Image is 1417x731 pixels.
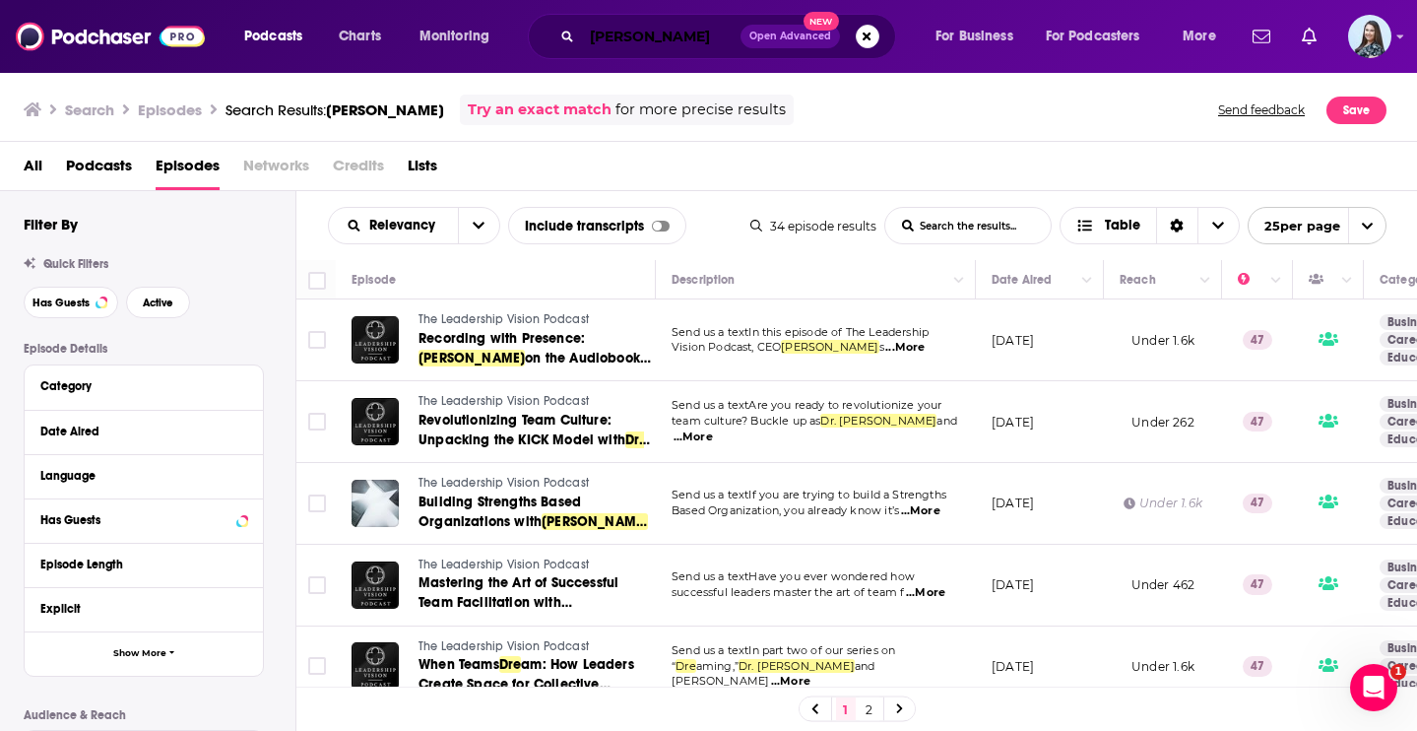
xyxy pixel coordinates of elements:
a: Recording with Presence:[PERSON_NAME]on the Audiobook Journey of Unfolded [419,329,653,368]
span: Dr. [PERSON_NAME] [419,432,644,468]
div: Search podcasts, credits, & more... [547,14,915,59]
button: Active [126,287,190,318]
a: Podchaser - Follow, Share and Rate Podcasts [16,18,205,55]
span: aming,” [696,659,739,673]
button: Column Actions [1193,269,1217,293]
span: Toggle select row [308,576,326,594]
span: For Podcasters [1046,23,1140,50]
a: The Leadership Vision Podcast [419,475,653,493]
span: and [936,414,957,428]
span: Toggle select row [308,495,326,512]
span: Dr. [PERSON_NAME] [820,414,936,428]
button: Show profile menu [1348,15,1391,58]
span: Revolutionizing Team Culture: Unpacking the KICK Model with [419,412,625,448]
span: Podcasts [244,23,302,50]
a: Try an exact match [468,99,612,121]
span: The Leadership Vision Podcast [419,476,589,490]
button: open menu [1033,21,1169,52]
button: Column Actions [947,269,971,293]
span: [PERSON_NAME] [542,513,648,530]
span: Based Organization, you already know it’s [672,503,899,517]
span: ...More [901,503,940,519]
span: team culture? Buckle up as [672,414,820,428]
span: Open Advanced [749,32,831,41]
a: Show notifications dropdown [1245,20,1278,53]
a: 1 [836,698,856,721]
div: Sort Direction [1156,208,1197,243]
span: More [1183,23,1216,50]
div: Under 1.6k [1124,495,1202,511]
span: Show More [113,648,166,659]
p: Episode Details [24,342,264,356]
a: Podcasts [66,150,132,190]
button: Save [1326,97,1386,124]
p: 47 [1243,574,1272,594]
span: Toggle select row [308,657,326,675]
span: Under 462 [1131,577,1195,592]
a: Mastering the Art of Successful Team Facilitation with [PERSON_NAME] and [419,573,653,613]
span: For Business [935,23,1013,50]
div: Include transcripts [508,207,686,244]
a: Episodes [156,150,220,190]
a: Search Results:[PERSON_NAME] [225,100,444,119]
span: Active [143,298,173,308]
span: Networks [243,150,309,190]
span: Dre [499,656,522,673]
span: s [879,340,884,354]
iframe: Intercom live chat [1350,664,1397,711]
h3: Search [65,100,114,119]
span: Vision Podcast, CEO [672,340,781,354]
div: Description [672,268,735,292]
button: open menu [1169,21,1241,52]
span: on the Audiobook Journey of Unfolded [419,350,651,386]
div: Power Score [1238,268,1265,292]
button: open menu [230,21,328,52]
button: Open AdvancedNew [741,25,840,48]
p: 47 [1243,330,1272,350]
span: [PERSON_NAME] [326,100,444,119]
button: Column Actions [1264,269,1288,293]
span: Quick Filters [43,257,108,271]
span: Monitoring [419,23,489,50]
span: “ [672,659,676,673]
a: Show notifications dropdown [1294,20,1324,53]
p: [DATE] [992,332,1034,349]
p: [DATE] [992,414,1034,431]
a: Building Strengths Based Organizations with[PERSON_NAME] [419,493,653,532]
button: open menu [922,21,1038,52]
span: Lists [408,150,437,190]
span: Under 1.6k [1131,659,1194,674]
span: 1 [1390,664,1406,680]
div: Language [40,469,234,483]
span: Charts [339,23,381,50]
button: Explicit [40,596,247,621]
button: Send feedback [1212,95,1311,125]
button: Column Actions [1335,269,1359,293]
p: Audience & Reach [24,708,264,722]
div: Category [40,379,234,393]
button: open menu [329,219,458,233]
input: Search podcasts, credits, & more... [582,21,741,52]
div: Reach [1120,268,1156,292]
span: Credits [333,150,384,190]
a: All [24,150,42,190]
span: Has Guests [32,298,90,308]
button: Date Aired [40,419,247,443]
button: Episode Length [40,552,247,576]
span: Send us a textIf you are trying to build a Strengths [672,488,946,501]
span: ...More [674,430,713,445]
span: Send us a textAre you ready to revolutionize your [672,398,941,412]
h2: Choose View [1060,207,1240,244]
button: open menu [406,21,515,52]
span: New [804,12,839,31]
img: User Profile [1348,15,1391,58]
a: Charts [326,21,393,52]
p: [DATE] [992,658,1034,675]
button: Category [40,373,247,398]
button: Has Guests [40,507,247,532]
button: Column Actions [1075,269,1099,293]
span: [PERSON_NAME] [781,340,878,354]
a: 2 [860,698,879,721]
